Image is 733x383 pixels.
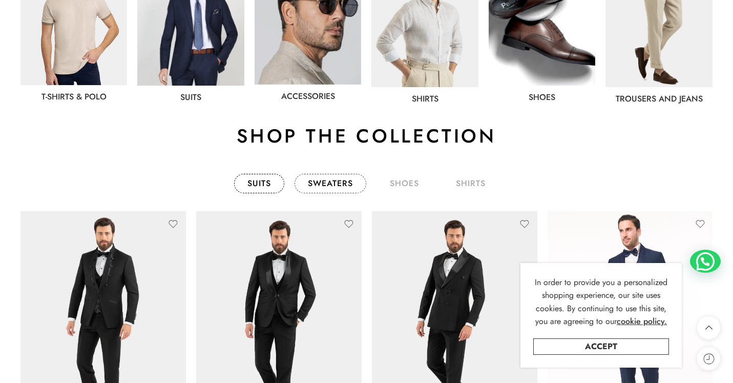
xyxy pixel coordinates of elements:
[180,91,201,103] a: Suits
[533,338,669,355] a: Accept
[443,174,499,193] a: shirts
[617,315,667,328] a: cookie policy.
[412,93,438,105] a: Shirts
[376,174,432,193] a: shoes
[295,174,366,193] a: sweaters
[535,276,667,328] span: In order to provide you a personalized shopping experience, our site uses cookies. By continuing ...
[616,93,703,105] a: Trousers and jeans
[41,91,107,103] a: T-Shirts & Polo
[234,174,284,193] a: Suits
[529,91,555,103] a: shoes
[281,90,335,102] a: Accessories
[20,124,713,148] h2: Shop the collection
